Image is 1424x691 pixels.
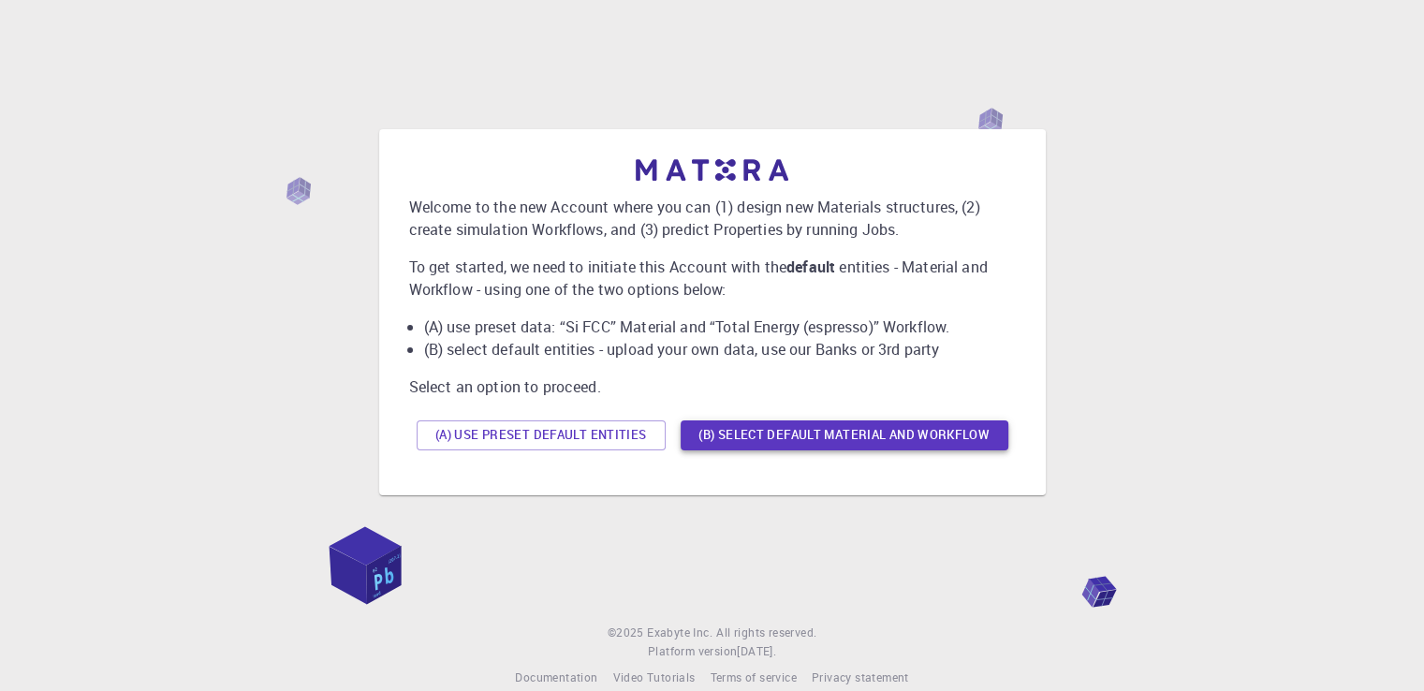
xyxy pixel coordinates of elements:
[710,669,796,684] span: Terms of service
[710,669,796,687] a: Terms of service
[417,420,666,450] button: (A) Use preset default entities
[37,13,105,30] span: Support
[647,625,712,640] span: Exabyte Inc.
[612,669,695,687] a: Video Tutorials
[812,669,909,687] a: Privacy statement
[515,669,597,687] a: Documentation
[409,375,1016,398] p: Select an option to proceed.
[636,159,789,181] img: logo
[716,624,816,642] span: All rights reserved.
[812,669,909,684] span: Privacy statement
[515,669,597,684] span: Documentation
[424,316,1016,338] li: (A) use preset data: “Si FCC” Material and “Total Energy (espresso)” Workflow.
[648,642,737,661] span: Platform version
[409,196,1016,241] p: Welcome to the new Account where you can (1) design new Materials structures, (2) create simulati...
[681,420,1008,450] button: (B) Select default material and workflow
[647,624,712,642] a: Exabyte Inc.
[786,257,835,277] b: default
[424,338,1016,360] li: (B) select default entities - upload your own data, use our Banks or 3rd party
[737,642,776,661] a: [DATE].
[409,256,1016,301] p: To get started, we need to initiate this Account with the entities - Material and Workflow - usin...
[612,669,695,684] span: Video Tutorials
[737,643,776,658] span: [DATE] .
[608,624,647,642] span: © 2025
